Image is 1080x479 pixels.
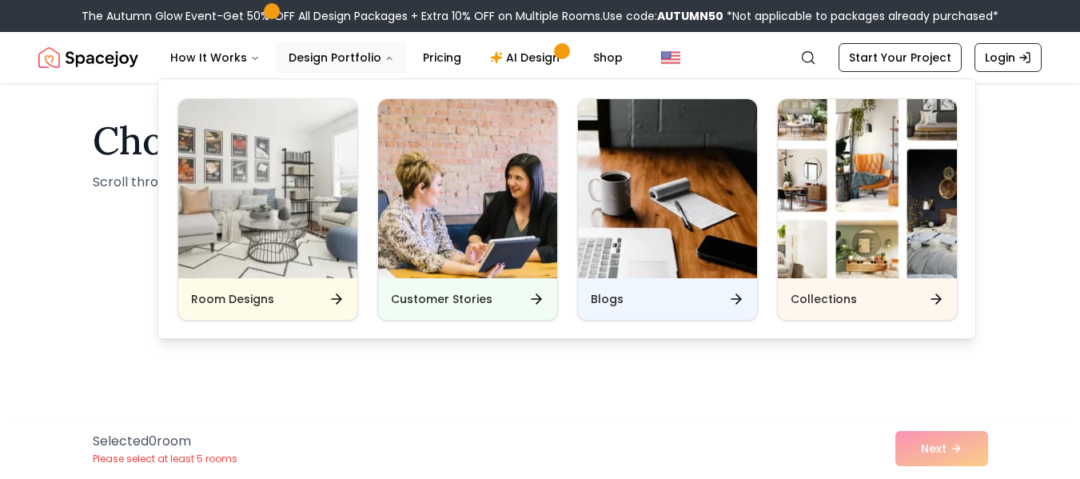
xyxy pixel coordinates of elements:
[157,42,636,74] nav: Main
[93,173,988,192] p: Scroll through the collection and select that reflect your taste. Pick the ones you'd love to liv...
[177,98,358,321] a: Room DesignsRoom Designs
[38,42,138,74] a: Spacejoy
[158,79,977,340] div: Design Portfolio
[578,99,757,278] img: Blogs
[661,48,680,67] img: United States
[778,99,957,278] img: Collections
[657,8,723,24] b: AUTUMN50
[93,432,237,451] p: Selected 0 room
[38,42,138,74] img: Spacejoy Logo
[82,8,998,24] div: The Autumn Glow Event-Get 50% OFF All Design Packages + Extra 10% OFF on Multiple Rooms.
[377,98,558,321] a: Customer StoriesCustomer Stories
[477,42,577,74] a: AI Design
[178,99,357,278] img: Room Designs
[974,43,1042,72] a: Login
[38,32,1042,83] nav: Global
[580,42,636,74] a: Shop
[410,42,474,74] a: Pricing
[791,291,857,307] h6: Collections
[603,8,723,24] span: Use code:
[591,291,624,307] h6: Blogs
[93,122,988,160] h1: Choose the Rooms That Inspire You
[839,43,962,72] a: Start Your Project
[191,291,274,307] h6: Room Designs
[157,42,273,74] button: How It Works
[391,291,492,307] h6: Customer Stories
[276,42,407,74] button: Design Portfolio
[723,8,998,24] span: *Not applicable to packages already purchased*
[577,98,758,321] a: BlogsBlogs
[777,98,958,321] a: CollectionsCollections
[378,99,557,278] img: Customer Stories
[93,453,237,465] p: Please select at least 5 rooms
